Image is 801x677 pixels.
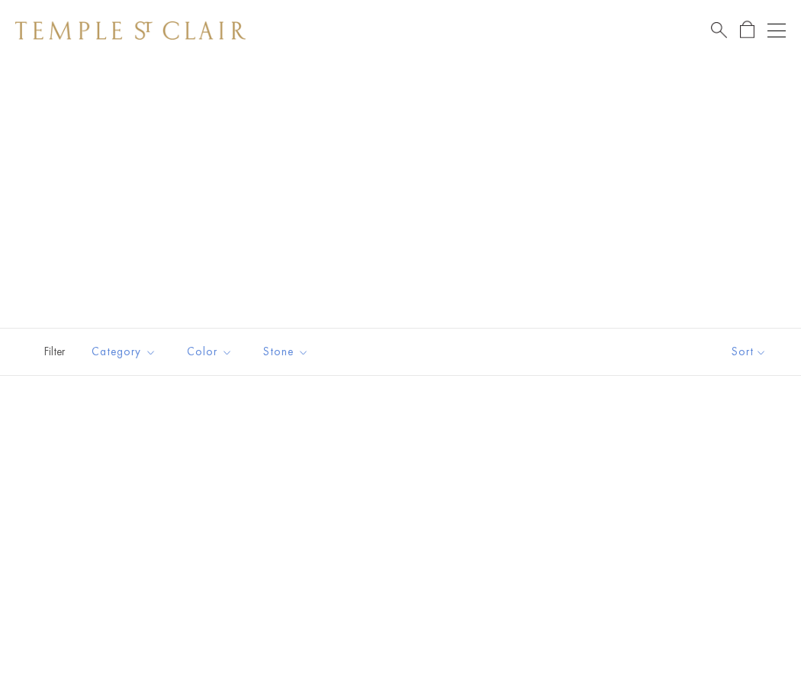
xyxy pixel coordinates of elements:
[175,335,244,369] button: Color
[740,21,754,40] a: Open Shopping Bag
[711,21,727,40] a: Search
[256,342,320,361] span: Stone
[84,342,168,361] span: Category
[252,335,320,369] button: Stone
[697,329,801,375] button: Show sort by
[15,21,246,40] img: Temple St. Clair
[767,21,786,40] button: Open navigation
[179,342,244,361] span: Color
[80,335,168,369] button: Category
